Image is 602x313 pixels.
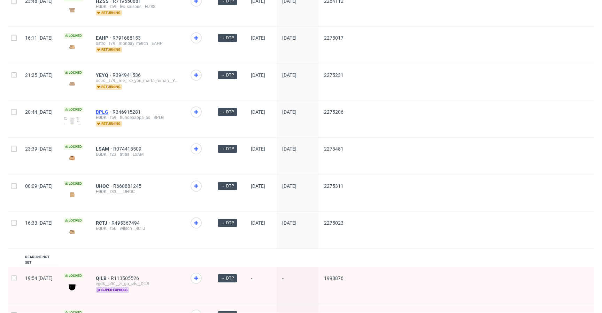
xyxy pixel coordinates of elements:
span: super express [96,287,129,293]
div: EGDK__f33____UHOC [96,189,179,194]
div: EGDK__f23__atlas__LSAM [96,152,179,157]
div: EGDK__f56__wilson__RCTJ [96,226,179,231]
span: returning [96,84,122,90]
a: R394941536 [113,72,142,78]
span: → DTP [221,183,234,189]
span: → DTP [221,109,234,115]
img: version_two_editor_design.png [64,5,80,15]
span: [DATE] [251,109,265,115]
span: [DATE] [282,146,296,152]
span: Locked [64,218,83,223]
img: version_two_editor_design [64,190,80,199]
a: EAHP [96,35,113,41]
span: [DATE] [251,220,265,226]
span: → DTP [221,220,234,226]
span: returning [96,10,122,16]
div: ostro__f79__monday_merch__EAHP [96,41,179,46]
span: [DATE] [282,220,296,226]
span: - [282,275,313,295]
a: BPLG [96,109,113,115]
a: R074415509 [113,146,143,152]
a: QILB [96,275,111,281]
span: [DATE] [251,35,265,41]
img: version_two_editor_design [64,153,80,162]
span: 19:54 [DATE] [25,275,53,281]
span: 2275023 [324,220,344,226]
span: [DATE] [282,109,296,115]
span: 2273481 [324,146,344,152]
img: version_two_editor_design [64,79,80,88]
img: version_two_editor_design [64,42,80,51]
span: [DATE] [251,146,265,152]
span: 2275311 [324,183,344,189]
span: - [251,275,271,295]
a: YEYQ [96,72,113,78]
span: Locked [64,273,83,279]
span: 2275231 [324,72,344,78]
span: → DTP [221,275,234,281]
img: data [64,282,80,291]
span: 21:25 [DATE] [25,72,53,78]
a: R346915281 [113,109,142,115]
a: R113505526 [111,275,140,281]
span: 16:33 [DATE] [25,220,53,226]
div: EGDK__f59__hundepappa_as__BPLG [96,115,179,120]
div: ostro__f79__me_like_you_marta_roman__YEYQ [96,78,179,83]
span: Locked [64,181,83,186]
span: Locked [64,33,83,39]
a: LSAM [96,146,113,152]
span: 1998876 [324,275,344,281]
span: 00:09 [DATE] [25,183,53,189]
span: returning [96,121,122,127]
span: 2275206 [324,109,344,115]
a: R791688153 [113,35,142,41]
span: returning [96,47,122,53]
span: 16:11 [DATE] [25,35,53,41]
div: EGDK__f59__les_saisons__HZSS [96,4,179,9]
span: [DATE] [282,35,296,41]
span: → DTP [221,72,234,78]
img: version_two_editor_design.png [64,117,80,125]
a: UHOC [96,183,113,189]
span: Locked [64,107,83,112]
div: Deadline not set [25,254,53,265]
span: → DTP [221,146,234,152]
a: RCTJ [96,220,111,226]
span: [DATE] [251,72,265,78]
span: 2275017 [324,35,344,41]
span: [DATE] [282,183,296,189]
span: Locked [64,70,83,75]
span: 20:44 [DATE] [25,109,53,115]
span: [DATE] [282,72,296,78]
span: [DATE] [251,183,265,189]
span: 23:39 [DATE] [25,146,53,152]
a: R495367494 [111,220,141,226]
a: R660881245 [113,183,143,189]
img: version_two_editor_design [64,227,80,236]
span: → DTP [221,35,234,41]
span: Locked [64,144,83,150]
div: egdk__p30__zi_go_srls__QILB [96,281,179,287]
